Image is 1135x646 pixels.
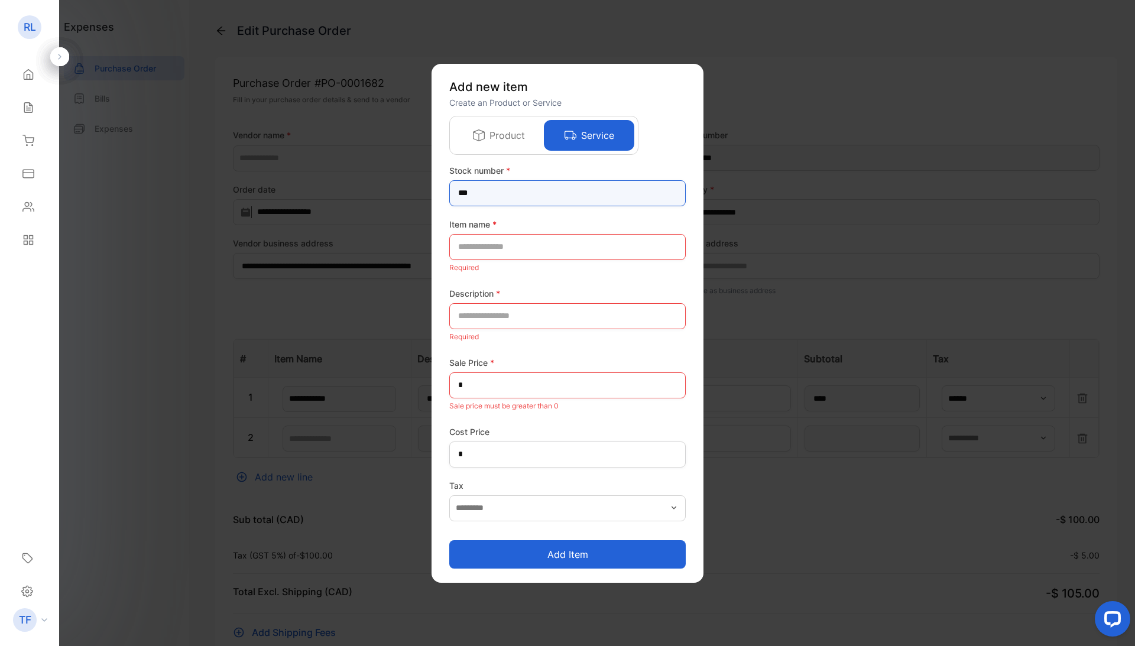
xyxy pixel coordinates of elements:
[449,426,686,438] label: Cost Price
[1085,596,1135,646] iframe: LiveChat chat widget
[449,260,686,275] p: Required
[449,479,686,492] label: Tax
[449,398,686,414] p: Sale price must be greater than 0
[449,329,686,345] p: Required
[449,218,686,231] label: Item name
[449,98,562,108] span: Create an Product or Service
[489,128,525,142] p: Product
[449,78,686,96] p: Add new item
[581,128,614,142] p: Service
[19,612,31,628] p: TF
[24,20,36,35] p: RL
[449,356,686,369] label: Sale Price
[449,164,686,177] label: Stock number
[449,287,686,300] label: Description
[449,540,686,569] button: Add item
